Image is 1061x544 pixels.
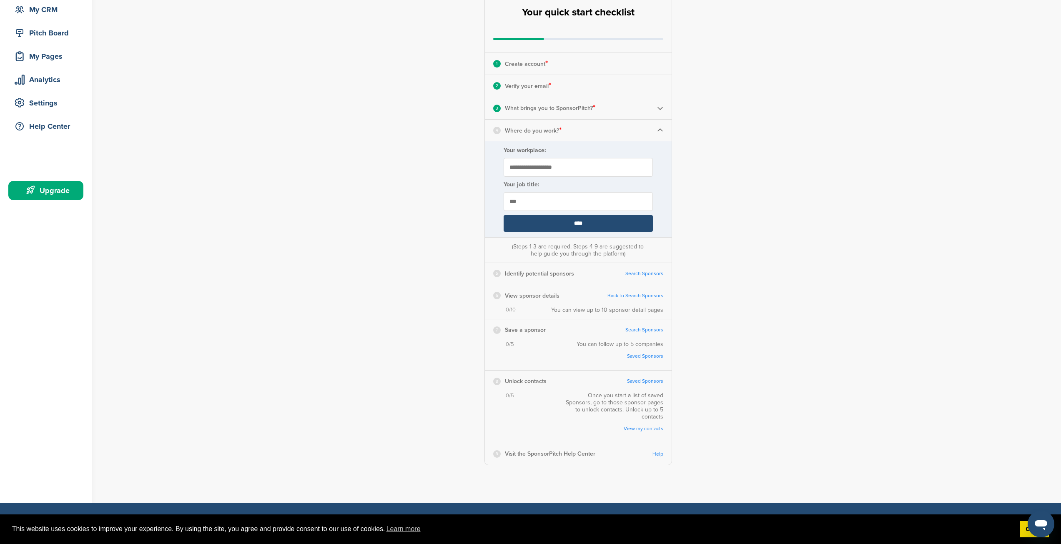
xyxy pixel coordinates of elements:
p: What brings you to SponsorPitch? [505,103,595,113]
div: My CRM [13,2,83,17]
a: Saved Sponsors [627,378,663,384]
a: learn more about cookies [385,523,422,535]
img: Checklist arrow 2 [657,105,663,111]
a: Help [652,451,663,457]
div: Once you start a list of saved Sponsors, go to those sponsor pages to unlock contacts. Unlock up ... [561,392,663,437]
div: 6 [493,292,501,299]
div: 9 [493,450,501,458]
a: Settings [8,93,83,113]
span: This website uses cookies to improve your experience. By using the site, you agree and provide co... [12,523,1013,535]
p: Verify your email [505,80,551,91]
a: Back to Search Sponsors [607,293,663,299]
p: View sponsor details [505,291,559,301]
p: Save a sponsor [505,325,546,335]
span: 0/5 [506,392,514,399]
div: Pitch Board [13,25,83,40]
a: View my contacts [569,426,663,432]
div: Help Center [13,119,83,134]
div: My Pages [13,49,83,64]
p: Unlock contacts [505,376,547,386]
a: dismiss cookie message [1020,521,1049,538]
h2: Your quick start checklist [522,3,635,22]
a: Help Center [8,117,83,136]
a: Pitch Board [8,23,83,43]
a: Analytics [8,70,83,89]
a: Search Sponsors [625,271,663,277]
p: Visit the SponsorPitch Help Center [505,449,595,459]
a: Saved Sponsors [585,353,663,359]
div: (Steps 1-3 are required. Steps 4-9 are suggested to help guide you through the platform) [510,243,646,257]
div: 3 [493,105,501,112]
img: Checklist arrow 1 [657,127,663,133]
div: Settings [13,95,83,110]
div: You can follow up to 5 companies [577,341,663,365]
a: Search Sponsors [625,327,663,333]
a: Upgrade [8,181,83,200]
div: Upgrade [13,183,83,198]
div: 7 [493,326,501,334]
iframe: Button to launch messaging window [1028,511,1054,537]
a: My Pages [8,47,83,66]
span: ® [318,512,323,522]
p: Where do you work? [505,125,562,136]
span: 0/10 [506,306,516,313]
div: 5 [493,270,501,277]
div: 4 [493,127,501,134]
p: Identify potential sponsors [505,268,574,279]
p: Create account [505,58,548,69]
span: 0/5 [506,341,514,348]
div: You can view up to 10 sponsor detail pages [551,306,663,313]
div: 1 [493,60,501,68]
div: 2 [493,82,501,90]
label: Your workplace: [504,147,653,154]
div: 8 [493,378,501,385]
div: Analytics [13,72,83,87]
label: Your job title: [504,181,653,188]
